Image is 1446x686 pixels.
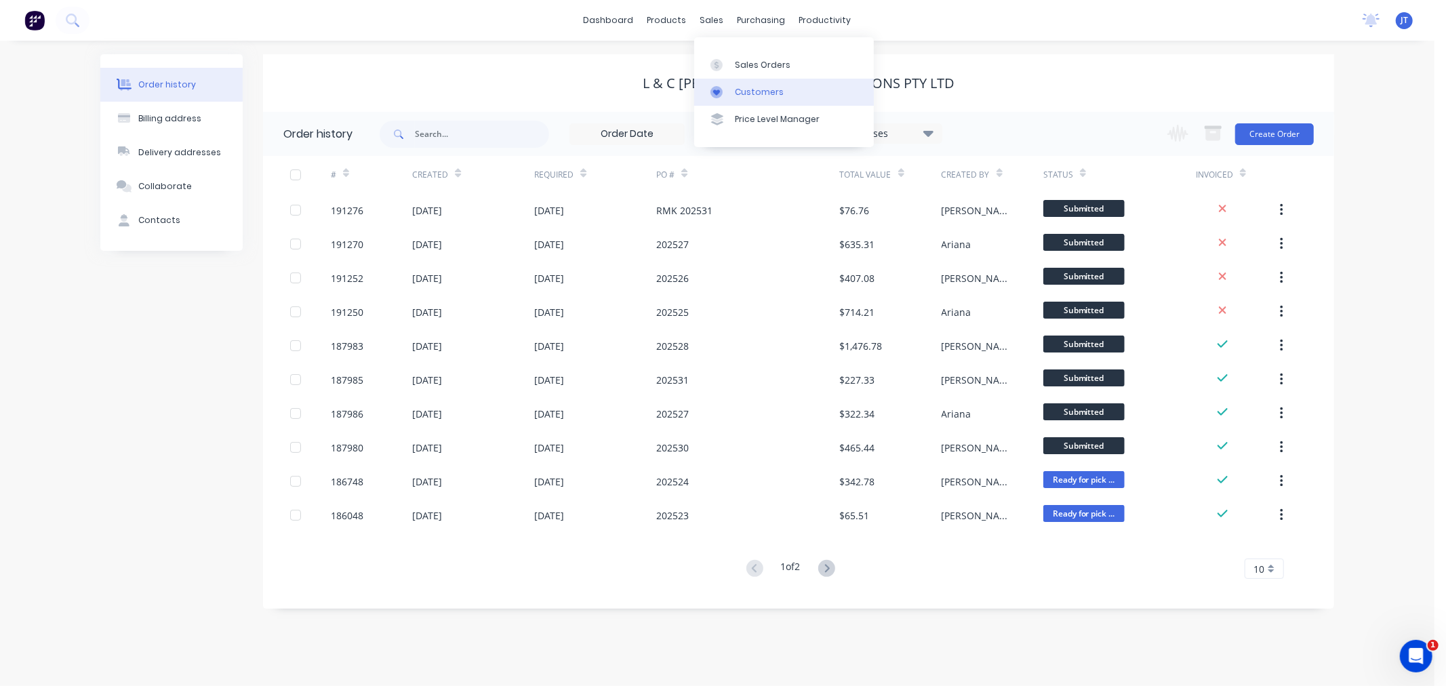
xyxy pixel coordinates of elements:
div: [DATE] [412,508,442,523]
div: $1,476.78 [840,339,883,353]
div: # [331,169,336,181]
div: $635.31 [840,237,875,251]
div: Status [1043,169,1073,181]
div: productivity [792,10,858,31]
div: $65.51 [840,508,870,523]
div: [DATE] [412,373,442,387]
a: dashboard [577,10,641,31]
a: Sales Orders [694,51,874,78]
span: Submitted [1043,234,1125,251]
div: Delivery addresses [138,146,221,159]
div: $465.44 [840,441,875,455]
input: Order Date [570,124,684,144]
a: Price Level Manager [694,106,874,133]
div: Ariana [942,407,971,421]
span: Submitted [1043,336,1125,352]
div: 187985 [331,373,363,387]
div: 186748 [331,475,363,489]
div: Collaborate [138,180,192,193]
div: [DATE] [534,305,564,319]
div: [DATE] [412,475,442,489]
button: Billing address [100,102,243,136]
div: [DATE] [534,407,564,421]
span: 10 [1253,562,1264,576]
div: Billing address [138,113,201,125]
div: PO # [656,156,839,193]
div: Status [1043,156,1196,193]
div: [DATE] [534,373,564,387]
button: Create Order [1235,123,1314,145]
div: Required [534,169,574,181]
span: Ready for pick ... [1043,471,1125,488]
div: purchasing [731,10,792,31]
div: [DATE] [534,441,564,455]
div: [DATE] [412,339,442,353]
span: JT [1401,14,1408,26]
div: [PERSON_NAME] [942,271,1016,285]
span: 1 [1428,640,1439,651]
div: [DATE] [534,271,564,285]
div: Price Level Manager [735,113,820,125]
span: Submitted [1043,302,1125,319]
div: Customers [735,86,784,98]
div: 202531 [656,373,689,387]
div: # [331,156,412,193]
div: $407.08 [840,271,875,285]
div: [DATE] [534,508,564,523]
div: 202527 [656,407,689,421]
div: [DATE] [412,407,442,421]
div: 202524 [656,475,689,489]
div: [PERSON_NAME] [942,203,1016,218]
div: Order history [283,126,353,142]
div: [PERSON_NAME] [942,508,1016,523]
a: Customers [694,79,874,106]
div: [PERSON_NAME] [942,441,1016,455]
div: [DATE] [534,203,564,218]
div: 1 of 2 [781,559,801,579]
div: $714.21 [840,305,875,319]
div: [DATE] [412,203,442,218]
div: $227.33 [840,373,875,387]
div: 202525 [656,305,689,319]
div: [DATE] [534,339,564,353]
div: 202527 [656,237,689,251]
div: RMK 202531 [656,203,712,218]
div: Sales Orders [735,59,790,71]
div: 202523 [656,508,689,523]
div: $76.76 [840,203,870,218]
div: [DATE] [412,305,442,319]
span: Submitted [1043,268,1125,285]
div: Ariana [942,305,971,319]
div: PO # [656,169,675,181]
div: 191270 [331,237,363,251]
div: 191250 [331,305,363,319]
div: 187983 [331,339,363,353]
div: 187980 [331,441,363,455]
div: 11 Statuses [828,126,942,141]
div: [PERSON_NAME] [942,373,1016,387]
div: products [641,10,694,31]
div: Invoiced [1196,156,1277,193]
div: Created By [942,156,1043,193]
div: [DATE] [412,441,442,455]
div: [DATE] [534,237,564,251]
iframe: Intercom live chat [1400,640,1432,672]
span: Submitted [1043,369,1125,386]
div: 191276 [331,203,363,218]
div: Order history [138,79,196,91]
div: Created [412,169,448,181]
div: Created [412,156,534,193]
div: $322.34 [840,407,875,421]
div: Invoiced [1196,169,1233,181]
div: 202526 [656,271,689,285]
div: Required [534,156,656,193]
div: [DATE] [412,237,442,251]
div: 191252 [331,271,363,285]
span: Submitted [1043,200,1125,217]
input: Search... [415,121,549,148]
div: [DATE] [534,475,564,489]
div: 202528 [656,339,689,353]
button: Contacts [100,203,243,237]
span: Submitted [1043,437,1125,454]
div: 187986 [331,407,363,421]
